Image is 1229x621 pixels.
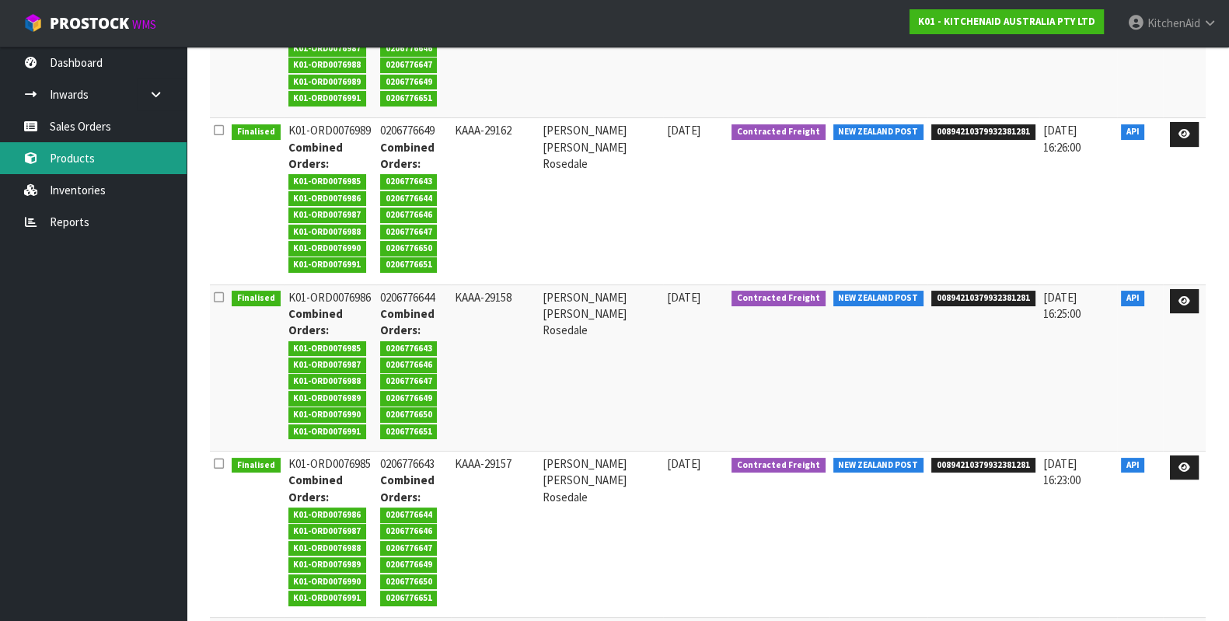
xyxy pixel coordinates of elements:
td: K01-ORD0076989 [285,118,376,284]
span: K01-ORD0076988 [288,58,367,73]
span: 0206776650 [380,241,438,256]
strong: Combined Orders: [380,306,435,337]
span: 00894210379932381281 [931,291,1035,306]
span: [DATE] [667,123,700,138]
td: KAAA-29158 [451,284,539,451]
span: 0206776646 [380,208,438,223]
span: [DATE] [667,456,700,471]
span: K01-ORD0076988 [288,225,367,240]
span: 0206776647 [380,374,438,389]
span: Finalised [232,458,281,473]
span: [DATE] 16:26:00 [1043,123,1081,154]
span: K01-ORD0076988 [288,374,367,389]
span: Contracted Freight [731,458,826,473]
span: API [1121,458,1145,473]
span: K01-ORD0076990 [288,241,367,256]
span: 0206776644 [380,191,438,207]
span: K01-ORD0076989 [288,75,367,90]
span: Finalised [232,124,281,140]
span: 0206776647 [380,225,438,240]
span: K01-ORD0076991 [288,91,367,106]
strong: Combined Orders: [380,473,435,504]
td: 0206776644 [376,284,451,451]
span: 0206776644 [380,508,438,523]
span: K01-ORD0076986 [288,191,367,207]
span: 0206776643 [380,174,438,190]
td: K01-ORD0076985 [285,451,376,617]
span: K01-ORD0076989 [288,391,367,406]
span: Finalised [232,291,281,306]
strong: Combined Orders: [288,473,343,504]
span: NEW ZEALAND POST [833,124,924,140]
td: K01-ORD0076986 [285,284,376,451]
small: WMS [132,17,156,32]
span: 0206776647 [380,541,438,556]
span: K01-ORD0076991 [288,424,367,440]
span: [DATE] 16:23:00 [1043,456,1081,487]
span: NEW ZEALAND POST [833,291,924,306]
strong: Combined Orders: [288,306,343,337]
span: K01-ORD0076988 [288,541,367,556]
span: KitchenAid [1147,16,1200,30]
span: K01-ORD0076987 [288,524,367,539]
td: [PERSON_NAME] [PERSON_NAME] Rosedale [539,284,663,451]
span: [DATE] [667,290,700,305]
span: 0206776646 [380,41,438,57]
span: 0206776651 [380,424,438,440]
span: K01-ORD0076990 [288,574,367,590]
span: 0206776643 [380,341,438,357]
span: 0206776650 [380,407,438,423]
span: Contracted Freight [731,291,826,306]
span: [DATE] 16:25:00 [1043,290,1081,321]
span: Contracted Freight [731,124,826,140]
strong: Combined Orders: [288,140,343,171]
span: 0206776649 [380,75,438,90]
span: K01-ORD0076987 [288,41,367,57]
span: 0206776649 [380,557,438,573]
strong: K01 - KITCHENAID AUSTRALIA PTY LTD [918,15,1095,28]
span: 0206776646 [380,358,438,373]
span: API [1121,291,1145,306]
span: K01-ORD0076985 [288,341,367,357]
span: 0206776651 [380,591,438,606]
span: API [1121,124,1145,140]
span: NEW ZEALAND POST [833,458,924,473]
span: 0206776650 [380,574,438,590]
span: K01-ORD0076991 [288,591,367,606]
strong: Combined Orders: [380,140,435,171]
span: 0206776647 [380,58,438,73]
span: K01-ORD0076989 [288,557,367,573]
span: K01-ORD0076991 [288,257,367,273]
img: cube-alt.png [23,13,43,33]
span: 0206776646 [380,524,438,539]
span: K01-ORD0076986 [288,508,367,523]
span: K01-ORD0076987 [288,208,367,223]
span: 0206776649 [380,391,438,406]
td: KAAA-29162 [451,118,539,284]
td: KAAA-29157 [451,451,539,617]
td: 0206776643 [376,451,451,617]
span: 00894210379932381281 [931,124,1035,140]
span: K01-ORD0076990 [288,407,367,423]
span: ProStock [50,13,129,33]
td: [PERSON_NAME] [PERSON_NAME] Rosedale [539,118,663,284]
span: K01-ORD0076987 [288,358,367,373]
span: 0206776651 [380,257,438,273]
td: [PERSON_NAME] [PERSON_NAME] Rosedale [539,451,663,617]
span: K01-ORD0076985 [288,174,367,190]
td: 0206776649 [376,118,451,284]
span: 00894210379932381281 [931,458,1035,473]
span: 0206776651 [380,91,438,106]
